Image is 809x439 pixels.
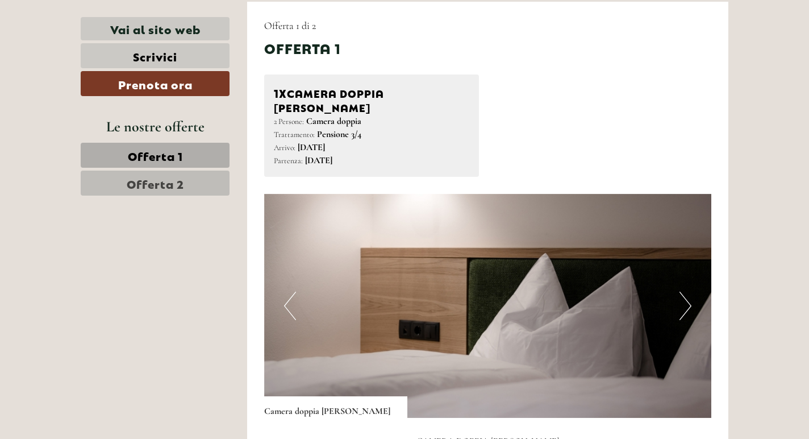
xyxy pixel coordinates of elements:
button: Invia [381,295,448,320]
div: [GEOGRAPHIC_DATA] [17,33,152,42]
div: Camera doppia [PERSON_NAME] [274,84,470,115]
span: Offerta 1 [128,147,183,163]
b: [DATE] [298,142,325,153]
b: Pensione 3/4 [317,129,361,140]
a: Prenota ora [81,71,230,96]
button: Previous [284,292,296,320]
div: [DATE] [203,9,244,28]
b: 1x [274,84,287,100]
a: Scrivici [81,43,230,68]
b: [DATE] [305,155,332,166]
small: 2 Persone: [274,117,304,126]
button: Next [679,292,691,320]
div: Le nostre offerte [81,116,230,137]
img: image [264,194,712,418]
a: Vai al sito web [81,17,230,40]
span: Offerta 1 di 2 [264,19,316,32]
small: 08:41 [17,55,152,63]
div: Camera doppia [PERSON_NAME] [264,396,407,418]
small: Partenza: [274,156,303,165]
div: Offerta 1 [264,38,341,57]
small: Trattamento: [274,130,315,139]
b: Camera doppia [306,115,361,127]
span: Offerta 2 [127,175,184,191]
small: Arrivo: [274,143,295,152]
div: Buon giorno, come possiamo aiutarla? [9,31,157,65]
